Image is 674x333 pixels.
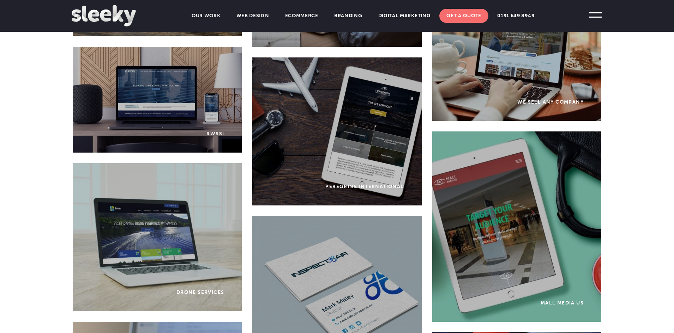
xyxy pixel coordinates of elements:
a: Branding [327,9,369,23]
a: Our Work [185,9,228,23]
a: Get A Quote [439,9,488,23]
a: Digital Marketing [371,9,438,23]
a: Ecommerce [278,9,325,23]
a: 0191 649 8949 [490,9,541,23]
img: Sleeky Web Design Newcastle [72,5,136,26]
a: Web Design [229,9,276,23]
